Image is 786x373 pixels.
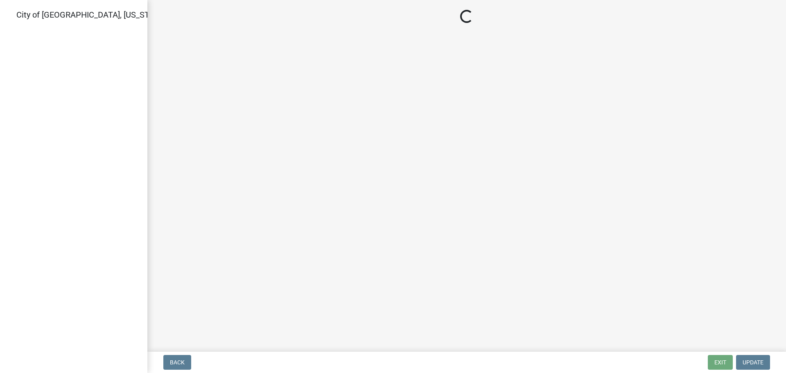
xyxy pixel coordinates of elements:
[743,359,763,366] span: Update
[170,359,185,366] span: Back
[16,10,165,20] span: City of [GEOGRAPHIC_DATA], [US_STATE]
[736,355,770,370] button: Update
[708,355,733,370] button: Exit
[163,355,191,370] button: Back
